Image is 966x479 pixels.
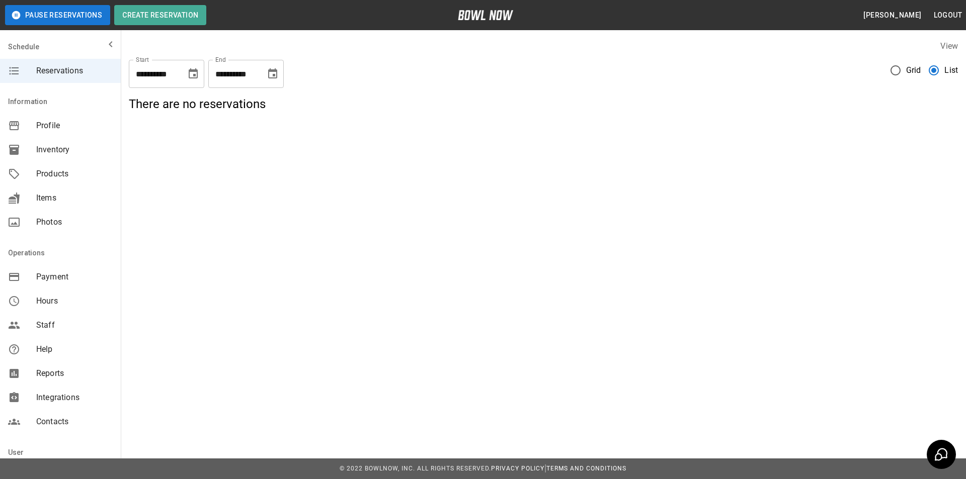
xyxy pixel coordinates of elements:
[183,64,203,84] button: Choose date, selected date is Sep 26, 2025
[491,465,544,472] a: Privacy Policy
[36,343,113,355] span: Help
[930,6,966,25] button: Logout
[36,144,113,156] span: Inventory
[944,64,958,76] span: List
[36,120,113,132] span: Profile
[36,216,113,228] span: Photos
[129,96,958,112] h5: There are no reservations
[36,192,113,204] span: Items
[114,5,206,25] button: Create Reservation
[859,6,925,25] button: [PERSON_NAME]
[5,5,110,25] button: Pause Reservations
[36,319,113,331] span: Staff
[36,392,113,404] span: Integrations
[36,416,113,428] span: Contacts
[36,168,113,180] span: Products
[458,10,513,20] img: logo
[36,271,113,283] span: Payment
[36,65,113,77] span: Reservations
[940,41,958,51] label: View
[263,64,283,84] button: Choose date, selected date is Sep 27, 2025
[340,465,491,472] span: © 2022 BowlNow, Inc. All Rights Reserved.
[36,295,113,307] span: Hours
[546,465,626,472] a: Terms and Conditions
[906,64,921,76] span: Grid
[36,367,113,379] span: Reports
